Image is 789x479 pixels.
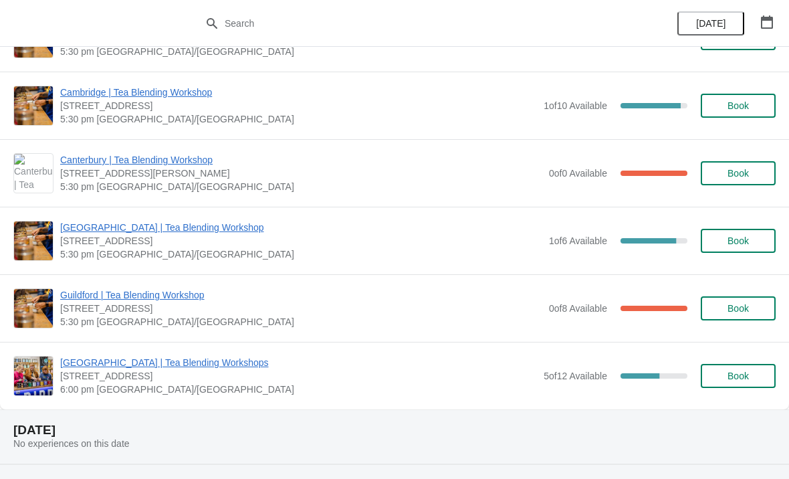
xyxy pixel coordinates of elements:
[60,288,542,302] span: Guildford | Tea Blending Workshop
[14,221,53,260] img: London Covent Garden | Tea Blending Workshop | 11 Monmouth St, London, WC2H 9DA | 5:30 pm Europe/...
[13,438,130,449] span: No experiences on this date
[60,167,542,180] span: [STREET_ADDRESS][PERSON_NAME]
[14,154,53,193] img: Canterbury | Tea Blending Workshop | 13, The Parade, Canterbury, Kent, CT1 2SG | 5:30 pm Europe/L...
[544,371,607,381] span: 5 of 12 Available
[60,99,537,112] span: [STREET_ADDRESS]
[60,315,542,328] span: 5:30 pm [GEOGRAPHIC_DATA]/[GEOGRAPHIC_DATA]
[60,356,537,369] span: [GEOGRAPHIC_DATA] | Tea Blending Workshops
[60,369,537,383] span: [STREET_ADDRESS]
[727,235,749,246] span: Book
[60,221,542,234] span: [GEOGRAPHIC_DATA] | Tea Blending Workshop
[701,161,776,185] button: Book
[60,248,542,261] span: 5:30 pm [GEOGRAPHIC_DATA]/[GEOGRAPHIC_DATA]
[701,94,776,118] button: Book
[14,86,53,125] img: Cambridge | Tea Blending Workshop | 8-9 Green Street, Cambridge, CB2 3JU | 5:30 pm Europe/London
[549,303,607,314] span: 0 of 8 Available
[60,86,537,99] span: Cambridge | Tea Blending Workshop
[60,234,542,248] span: [STREET_ADDRESS]
[14,289,53,328] img: Guildford | Tea Blending Workshop | 5 Market Street, Guildford, GU1 4LB | 5:30 pm Europe/London
[701,296,776,320] button: Book
[727,303,749,314] span: Book
[701,364,776,388] button: Book
[60,45,542,58] span: 5:30 pm [GEOGRAPHIC_DATA]/[GEOGRAPHIC_DATA]
[727,168,749,179] span: Book
[677,11,744,35] button: [DATE]
[14,357,53,395] img: Glasgow | Tea Blending Workshops | 215 Byres Road, Glasgow G12 8UD, UK | 6:00 pm Europe/London
[544,100,607,111] span: 1 of 10 Available
[701,229,776,253] button: Book
[224,11,592,35] input: Search
[727,100,749,111] span: Book
[13,423,776,437] h2: [DATE]
[60,112,537,126] span: 5:30 pm [GEOGRAPHIC_DATA]/[GEOGRAPHIC_DATA]
[549,235,607,246] span: 1 of 6 Available
[549,168,607,179] span: 0 of 0 Available
[60,383,537,396] span: 6:00 pm [GEOGRAPHIC_DATA]/[GEOGRAPHIC_DATA]
[727,371,749,381] span: Book
[60,153,542,167] span: Canterbury | Tea Blending Workshop
[696,18,725,29] span: [DATE]
[60,180,542,193] span: 5:30 pm [GEOGRAPHIC_DATA]/[GEOGRAPHIC_DATA]
[60,302,542,315] span: [STREET_ADDRESS]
